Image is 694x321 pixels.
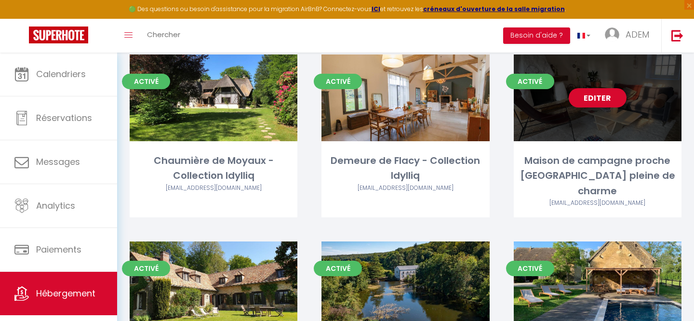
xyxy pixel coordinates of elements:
button: Besoin d'aide ? [503,27,570,44]
span: Activé [122,261,170,276]
span: Calendriers [36,68,86,80]
span: Analytics [36,200,75,212]
span: Chercher [147,29,180,40]
a: Chercher [140,19,187,53]
div: Airbnb [514,199,681,208]
a: Editer [569,88,627,107]
span: Réservations [36,112,92,124]
span: Messages [36,156,80,168]
div: Maison de campagne proche [GEOGRAPHIC_DATA] pleine de charme [514,153,681,199]
span: ADEM [626,28,649,40]
span: Hébergement [36,287,95,299]
a: créneaux d'ouverture de la salle migration [423,5,565,13]
div: Demeure de Flacy - Collection Idylliq [321,153,489,184]
span: Activé [506,261,554,276]
div: Chaumière de Moyaux - Collection Idylliq [130,153,297,184]
div: Airbnb [321,184,489,193]
div: Airbnb [130,184,297,193]
span: Activé [314,261,362,276]
span: Activé [122,74,170,89]
span: Activé [506,74,554,89]
img: logout [671,29,683,41]
button: Ouvrir le widget de chat LiveChat [8,4,37,33]
span: Activé [314,74,362,89]
a: ICI [372,5,380,13]
span: Paiements [36,243,81,255]
img: ... [605,27,619,42]
img: Super Booking [29,27,88,43]
a: ... ADEM [598,19,661,53]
